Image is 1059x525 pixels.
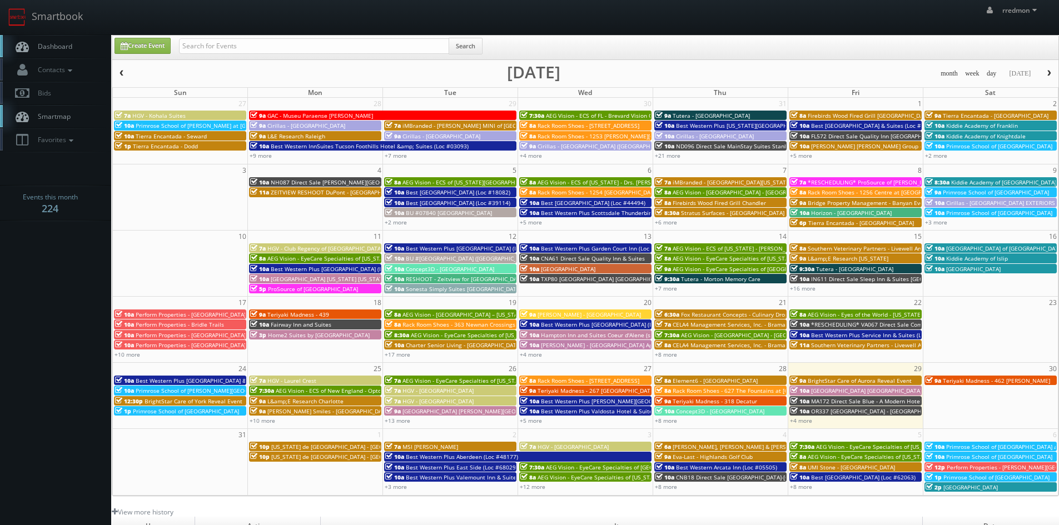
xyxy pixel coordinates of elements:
span: 10a [115,331,134,339]
span: Bridge Property Management - Banyan Everton [808,199,934,207]
span: 8a [520,377,536,384]
span: Best Western Plus Service Inn & Suites (Loc #61094) WHITE GLOVE [811,331,990,339]
span: *RESCHEDULING* VA067 Direct Sale Comfort Suites [GEOGRAPHIC_DATA] [811,321,1006,328]
span: 10a [926,265,944,273]
a: +21 more [655,152,680,159]
span: 8a [655,377,671,384]
span: Perform Properties - [GEOGRAPHIC_DATA] [136,341,246,349]
button: Search [449,38,483,54]
a: +3 more [925,218,947,226]
a: +7 more [385,152,407,159]
span: AEG Vision - EyeCare Specialties of [US_STATE] – [PERSON_NAME] Family EyeCare [673,254,889,262]
span: Kiddie Academy of Franklin [946,122,1018,129]
span: 10a [115,387,134,394]
span: 10a [655,407,674,415]
span: Best [GEOGRAPHIC_DATA] (Loc #39114) [406,199,510,207]
span: 7:30a [250,387,274,394]
span: 7a [385,387,401,394]
span: ProSource of [GEOGRAPHIC_DATA] [268,285,358,293]
span: Best [GEOGRAPHIC_DATA] & Suites (Loc #37117) [811,122,939,129]
span: 10a [115,377,134,384]
span: L&amp;E Research Charlotte [267,397,344,405]
span: Best Western Plus Valdosta Hotel & Suites (Loc #11213) [541,407,692,415]
span: Fairway Inn and Suites [271,321,331,328]
span: [US_STATE] de [GEOGRAPHIC_DATA] - [GEOGRAPHIC_DATA] [271,453,425,461]
span: 11a [790,341,809,349]
span: Kiddie Academy of Islip [946,254,1008,262]
span: 7:30a [655,331,679,339]
span: 10a [790,387,809,394]
span: Stratus Surfaces - [GEOGRAPHIC_DATA] Slab Gallery [681,209,818,217]
span: 9:30a [790,265,814,273]
a: Create Event [115,38,171,54]
span: ND096 Direct Sale MainStay Suites Stanley [676,142,792,150]
span: 10a [926,142,944,150]
span: Rack Room Shoes - 627 The Fountains at [GEOGRAPHIC_DATA] (No Rush) [673,387,864,394]
span: 9a [520,387,536,394]
span: Tutera - Morton Memory Care [681,275,760,283]
span: Southern Veterinary Partners - Livewell Animal Urgent Care of Herriman [808,244,1001,252]
span: 9a [250,407,266,415]
span: Primrose School of [GEOGRAPHIC_DATA] [946,209,1052,217]
span: Charter Senior Living - [GEOGRAPHIC_DATA] [406,341,521,349]
span: 10a [655,132,674,140]
span: 9a [250,132,266,140]
span: Tierra Encantada - [GEOGRAPHIC_DATA] [808,219,914,227]
span: [GEOGRAPHIC_DATA] [946,265,1001,273]
a: +8 more [655,351,677,358]
span: 10a [520,321,539,328]
span: Perform Properties - Bridle Trails [136,321,224,328]
span: HGV - Club Regency of [GEOGRAPHIC_DATA] [267,244,382,252]
button: day [983,67,1001,81]
span: 9a [790,199,806,207]
span: 9a [926,112,941,119]
span: 8a [790,311,806,318]
span: 10a [115,122,134,129]
span: 10a [790,275,809,283]
span: Best Western Plus [GEOGRAPHIC_DATA] & Suites (Loc #45093) [136,377,301,384]
span: 10a [790,397,809,405]
span: 9a [250,397,266,405]
span: [PERSON_NAME] Smiles - [GEOGRAPHIC_DATA] [267,407,390,415]
span: BU #[GEOGRAPHIC_DATA] ([GEOGRAPHIC_DATA]) [406,254,533,262]
span: Cirillas - [GEOGRAPHIC_DATA] [676,132,754,140]
span: BrightStar Care of York Reveal Event [145,397,242,405]
span: Firebirds Wood Fired Grill [GEOGRAPHIC_DATA] [808,112,932,119]
a: +5 more [520,218,542,226]
span: 10a [520,341,539,349]
span: Eva-Last - Highlands Golf Club [673,453,753,461]
span: 9a [790,254,806,262]
span: AEG Vision - EyeCare Specialties of [US_STATE] - [PERSON_NAME] Eyecare Associates - [PERSON_NAME] [267,254,542,262]
span: Perform Properties - [GEOGRAPHIC_DATA] [136,331,246,339]
span: AEG Vision - EyeCare Specialties of [US_STATE][PERSON_NAME] Eyecare Associates [411,331,632,339]
span: Best Western Plus Scottsdale Thunderbird Suites (Loc #03156) [541,209,709,217]
a: +6 more [655,218,677,226]
span: Hampton Inn and Suites Coeur d'Alene (second shoot) [541,331,685,339]
span: 8a [520,122,536,129]
span: 8a [790,188,806,196]
a: +7 more [655,284,677,292]
span: 10p [250,443,270,451]
span: Best Western Plus [PERSON_NAME][GEOGRAPHIC_DATA]/[PERSON_NAME][GEOGRAPHIC_DATA] (Loc #10397) [541,397,827,405]
span: 10a [385,275,404,283]
span: AEG Vision - ECS of [US_STATE] - Drs. [PERSON_NAME] and [PERSON_NAME] [538,178,737,186]
span: Tutera - [GEOGRAPHIC_DATA] [673,112,750,119]
span: Rack Room Shoes - [STREET_ADDRESS] [538,377,639,384]
span: [PERSON_NAME] - [GEOGRAPHIC_DATA] Apartments [541,341,677,349]
span: AEG Vision - Eyes of the World - [US_STATE][GEOGRAPHIC_DATA] [808,311,977,318]
span: [PERSON_NAME] [PERSON_NAME] Group - [GEOGRAPHIC_DATA] - [STREET_ADDRESS] [811,142,1033,150]
span: 8a [250,254,266,262]
span: ZEITVIEW RESHOOT DuPont - [GEOGRAPHIC_DATA], [GEOGRAPHIC_DATA] [271,188,463,196]
span: CELA4 Management Services, Inc. - Braman Genesis [673,341,812,349]
span: [GEOGRAPHIC_DATA] [541,265,595,273]
span: AEG Vision - EyeCare Specialties of [US_STATE] - Carolina Family Vision [808,453,996,461]
a: +4 more [520,351,542,358]
span: 9a [520,311,536,318]
span: Southern Veterinary Partners - Livewell Animal Urgent Care of Goodyear [811,341,1004,349]
span: AEG Vision - [GEOGRAPHIC_DATA] - [GEOGRAPHIC_DATA] [681,331,828,339]
span: 10a [520,265,539,273]
span: Primrose School of [PERSON_NAME] at [GEOGRAPHIC_DATA] [136,122,295,129]
span: Primrose School of [GEOGRAPHIC_DATA] [943,188,1049,196]
span: Teriyaki Madness - 439 [267,311,329,318]
a: +8 more [655,417,677,424]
